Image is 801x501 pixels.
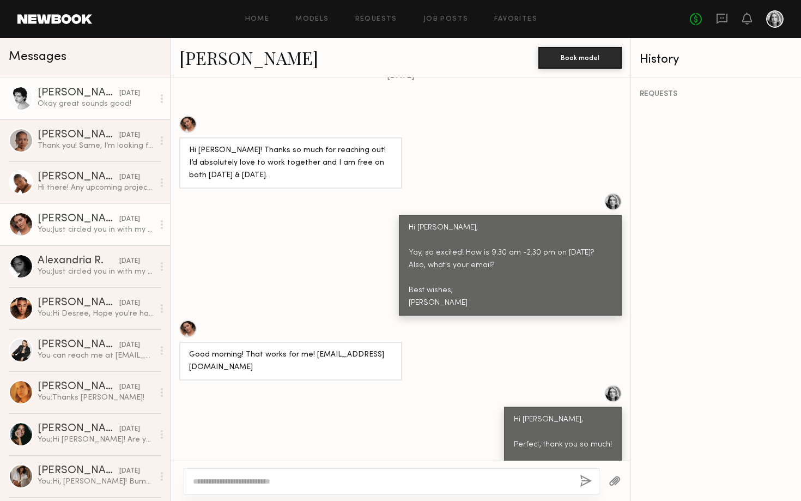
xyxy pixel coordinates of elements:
[38,172,119,183] div: [PERSON_NAME]
[9,51,66,63] span: Messages
[640,53,792,66] div: History
[38,466,119,476] div: [PERSON_NAME]
[38,130,119,141] div: [PERSON_NAME]
[119,214,140,225] div: [DATE]
[38,424,119,434] div: [PERSON_NAME]
[538,47,622,69] button: Book model
[189,349,392,374] div: Good morning! That works for me! [EMAIL_ADDRESS][DOMAIN_NAME]
[119,256,140,267] div: [DATE]
[514,414,612,489] div: Hi [PERSON_NAME], Perfect, thank you so much! Best wishes, [PERSON_NAME]
[494,16,537,23] a: Favorites
[119,88,140,99] div: [DATE]
[245,16,270,23] a: Home
[38,88,119,99] div: [PERSON_NAME]
[38,393,154,403] div: You: Thanks [PERSON_NAME]!
[38,476,154,487] div: You: Hi, [PERSON_NAME]! Bumping this!
[538,52,622,62] a: Book model
[189,144,392,182] div: Hi [PERSON_NAME]! Thanks so much for reaching out! I’d absolutely love to work together and I am ...
[38,214,119,225] div: [PERSON_NAME]
[119,172,140,183] div: [DATE]
[38,183,154,193] div: Hi there! Any upcoming projects you think I’d be a good fit for?
[38,434,154,445] div: You: Hi [PERSON_NAME]! Are you by chance available [DATE][DATE]? Have a shoot for MAC Cosmetics' ...
[38,99,154,109] div: Okay great sounds good!
[38,340,119,351] div: [PERSON_NAME]
[295,16,329,23] a: Models
[119,340,140,351] div: [DATE]
[38,382,119,393] div: [PERSON_NAME]
[38,141,154,151] div: Thank you! Same, I’m looking forward to it !
[409,222,612,310] div: Hi [PERSON_NAME], Yay, so excited! How is 9:30 am -2:30 pm on [DATE]? Also, what's your email? Be...
[179,46,318,69] a: [PERSON_NAME]
[38,267,154,277] div: You: Just circled you in with my colleague :) excited to work with you!
[355,16,397,23] a: Requests
[423,16,469,23] a: Job Posts
[38,256,119,267] div: Alexandria R.
[119,298,140,309] div: [DATE]
[119,466,140,476] div: [DATE]
[38,225,154,235] div: You: Just circled you in with my colleague -- excited to work with you!
[38,351,154,361] div: You can reach me at [EMAIL_ADDRESS][DOMAIN_NAME]
[640,90,792,98] div: REQUESTS
[38,298,119,309] div: [PERSON_NAME]
[119,130,140,141] div: [DATE]
[38,309,154,319] div: You: Hi Desree, Hope you're having a great day! I wanted to check if you might be available on ei...
[119,424,140,434] div: [DATE]
[119,382,140,393] div: [DATE]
